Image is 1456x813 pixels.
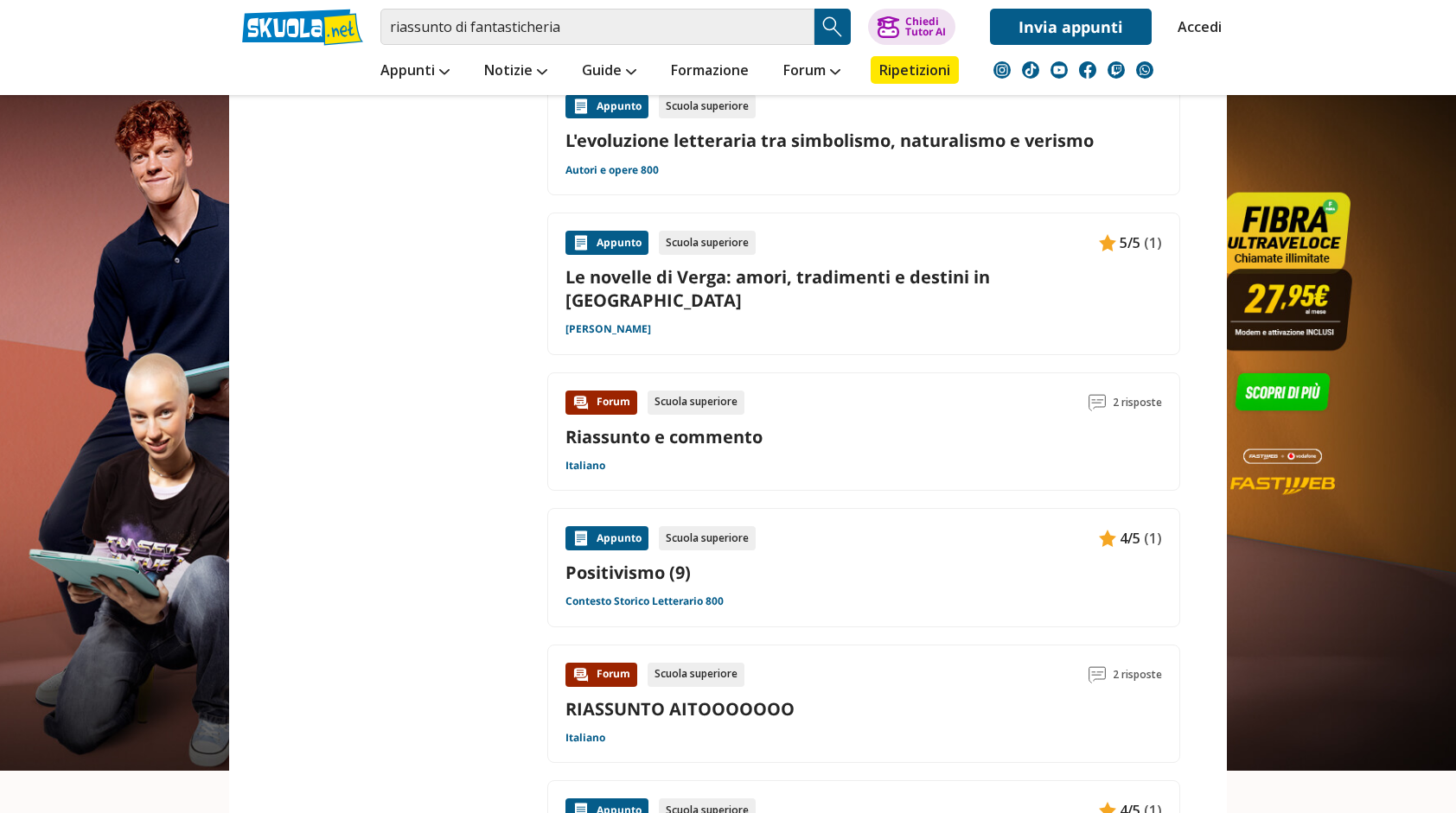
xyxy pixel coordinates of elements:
img: Appunti contenuto [572,98,590,115]
img: Commenti lettura [1089,394,1106,411]
div: Forum [565,663,637,687]
span: 5/5 [1120,232,1140,254]
img: facebook [1079,61,1096,79]
img: Appunti contenuto [1099,530,1116,547]
a: Contesto Storico Letterario 800 [565,594,724,608]
a: Le novelle di Verga: amori, tradimenti e destini in [GEOGRAPHIC_DATA] [565,265,1162,312]
a: Appunti [376,56,454,87]
img: Appunti contenuto [572,530,590,547]
a: Forum [779,56,845,87]
img: Cerca appunti, riassunti o versioni [820,14,846,40]
a: Guide [578,56,641,87]
img: Appunti contenuto [572,234,590,251]
div: Appunto [565,94,648,118]
div: Scuola superiore [659,231,756,255]
div: Scuola superiore [659,526,756,550]
a: Ripetizioni [871,56,959,84]
div: Forum [565,391,637,415]
div: Scuola superiore [659,94,756,118]
img: Appunti contenuto [1099,234,1116,251]
button: ChiediTutor AI [868,9,955,45]
a: Invia appunti [990,9,1152,45]
span: 2 risposte [1113,391,1162,415]
a: Notizie [480,56,552,87]
span: (1) [1144,232,1162,254]
img: youtube [1050,61,1068,79]
button: Search Button [814,9,851,45]
div: Scuola superiore [648,391,744,415]
img: Forum contenuto [572,666,590,683]
a: Accedi [1178,9,1214,45]
a: L'evoluzione letteraria tra simbolismo, naturalismo e verismo [565,129,1162,152]
span: 4/5 [1120,527,1140,549]
a: [PERSON_NAME] [565,322,651,336]
img: Forum contenuto [572,394,590,411]
span: 2 risposte [1113,663,1162,687]
span: (1) [1144,527,1162,549]
div: Appunto [565,231,648,255]
a: Italiano [565,731,605,745]
a: RIASSUNTO AITOOOOOOO [565,697,795,721]
input: Cerca appunti, riassunti o versioni [380,9,814,45]
img: WhatsApp [1136,61,1153,79]
a: Riassunto e commento [565,425,763,448]
div: Chiedi Tutor AI [905,16,946,37]
div: Scuola superiore [648,663,744,687]
img: Commenti lettura [1089,666,1106,683]
img: twitch [1108,61,1125,79]
a: Positivismo (9) [565,561,1162,584]
img: tiktok [1022,61,1039,79]
img: instagram [993,61,1011,79]
a: Formazione [667,56,753,87]
a: Italiano [565,459,605,473]
a: Autori e opere 800 [565,163,659,177]
div: Appunto [565,526,648,550]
